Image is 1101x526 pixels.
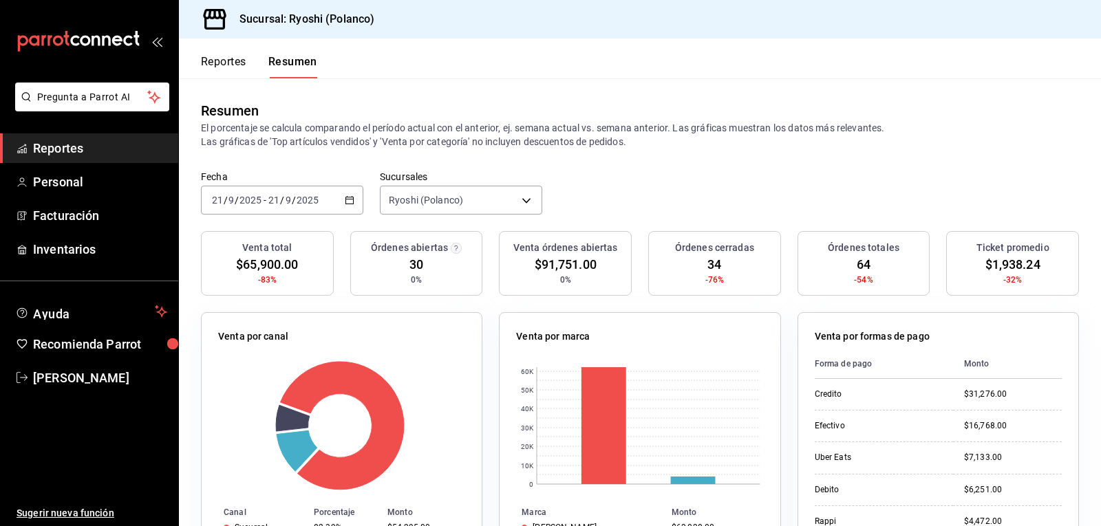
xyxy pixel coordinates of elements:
[201,172,363,182] label: Fecha
[268,195,280,206] input: --
[705,274,725,286] span: -76%
[228,11,374,28] h3: Sucursal: Ryoshi (Polanco)
[280,195,284,206] span: /
[985,255,1040,274] span: $1,938.24
[513,241,618,255] h3: Venta órdenes abiertas
[535,255,597,274] span: $91,751.00
[264,195,266,206] span: -
[202,505,308,520] th: Canal
[521,386,534,394] text: 50K
[380,172,542,182] label: Sucursales
[211,195,224,206] input: --
[828,241,899,255] h3: Órdenes totales
[285,195,292,206] input: --
[815,484,942,496] div: Debito
[268,55,317,78] button: Resumen
[500,505,666,520] th: Marca
[411,274,422,286] span: 0%
[675,241,754,255] h3: Órdenes cerradas
[521,462,534,470] text: 10K
[292,195,296,206] span: /
[516,329,590,344] p: Venta por marca
[33,335,167,353] span: Recomienda Parrot
[953,349,1062,379] th: Monto
[242,241,292,255] h3: Venta total
[521,424,534,432] text: 30K
[857,255,870,274] span: 64
[964,388,1062,400] div: $31,276.00
[258,274,277,286] span: -83%
[382,505,482,520] th: Monto
[308,505,382,520] th: Porcentaje
[815,329,930,344] p: Venta por formas de pago
[560,274,571,286] span: 0%
[33,303,149,320] span: Ayuda
[235,195,239,206] span: /
[815,420,942,432] div: Efectivo
[17,506,167,520] span: Sugerir nueva función
[521,405,534,413] text: 40K
[239,195,262,206] input: ----
[151,36,162,47] button: open_drawer_menu
[224,195,228,206] span: /
[228,195,235,206] input: --
[815,349,953,379] th: Forma de pago
[964,420,1062,432] div: $16,768.00
[409,255,423,274] span: 30
[201,100,259,121] div: Resumen
[529,481,533,488] text: 0
[521,368,534,375] text: 60K
[1003,274,1023,286] span: -32%
[218,329,288,344] p: Venta por canal
[964,484,1062,496] div: $6,251.00
[521,443,534,450] text: 20K
[389,193,463,207] span: Ryoshi (Polanco)
[33,139,167,157] span: Reportes
[33,206,167,225] span: Facturación
[33,173,167,191] span: Personal
[236,255,298,274] span: $65,900.00
[815,388,942,400] div: Credito
[296,195,319,206] input: ----
[201,55,317,78] div: navigation tabs
[854,274,873,286] span: -54%
[976,241,1049,255] h3: Ticket promedio
[964,452,1062,463] div: $7,133.00
[33,369,167,387] span: [PERSON_NAME]
[10,100,169,114] a: Pregunta a Parrot AI
[707,255,721,274] span: 34
[371,241,448,255] h3: Órdenes abiertas
[33,240,167,259] span: Inventarios
[201,121,1079,149] p: El porcentaje se calcula comparando el período actual con el anterior, ej. semana actual vs. sema...
[815,452,942,463] div: Uber Eats
[666,505,780,520] th: Monto
[37,90,148,105] span: Pregunta a Parrot AI
[15,83,169,111] button: Pregunta a Parrot AI
[201,55,246,78] button: Reportes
